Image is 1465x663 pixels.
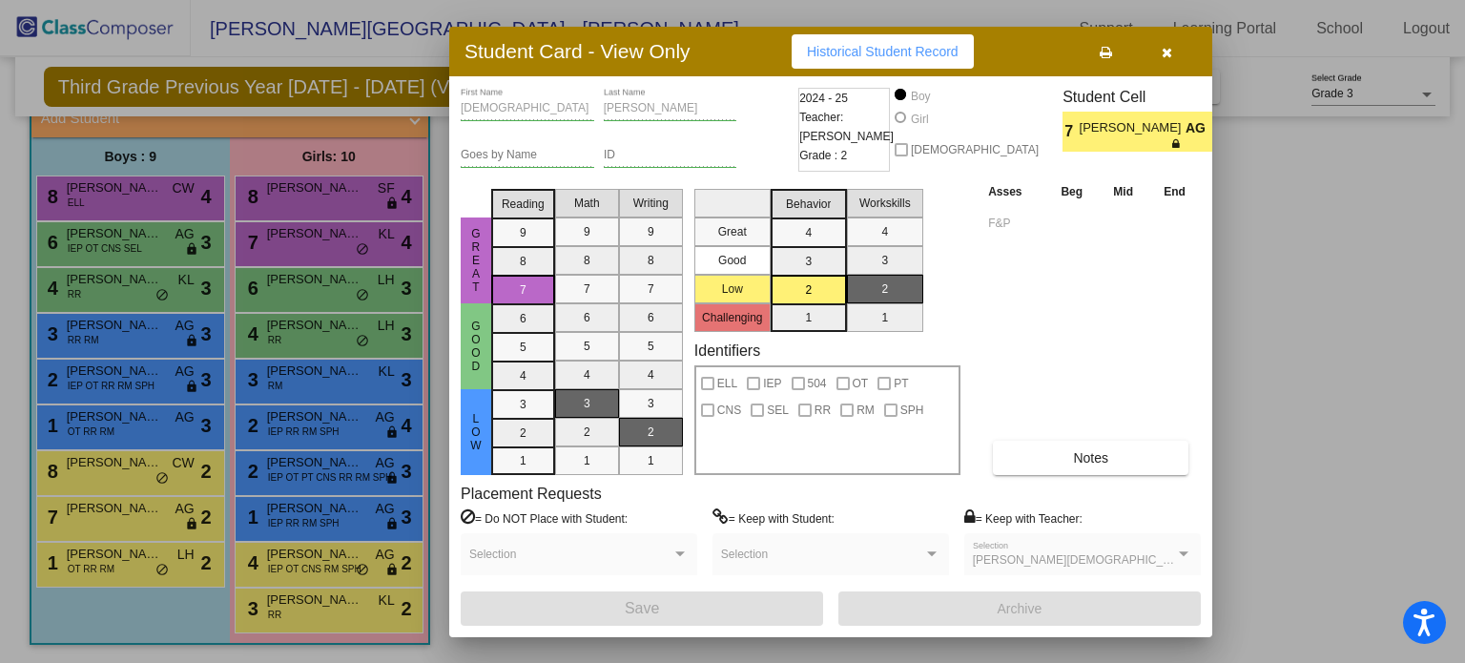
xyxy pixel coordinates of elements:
button: Historical Student Record [792,34,974,69]
label: = Keep with Teacher: [964,508,1083,528]
span: Low [467,412,485,452]
span: SPH [900,399,924,422]
label: Placement Requests [461,485,602,503]
button: Notes [993,441,1188,475]
button: Archive [838,591,1201,626]
th: Beg [1045,181,1098,202]
span: Good [467,320,485,373]
span: RR [815,399,831,422]
span: OT [853,372,869,395]
span: 504 [808,372,827,395]
div: Girl [910,111,929,128]
span: 7 [1063,120,1079,143]
span: SEL [767,399,789,422]
span: Historical Student Record [807,44,959,59]
div: Boy [910,88,931,105]
span: PT [894,372,908,395]
span: 2 [1212,120,1228,143]
h3: Student Card - View Only [464,39,691,63]
span: IEP [763,372,781,395]
span: Save [625,600,659,616]
span: 2024 - 25 [799,89,848,108]
th: End [1148,181,1201,202]
span: CNS [717,399,741,422]
label: = Do NOT Place with Student: [461,508,628,528]
span: ELL [717,372,737,395]
input: goes by name [461,149,594,162]
h3: Student Cell [1063,88,1228,106]
span: Archive [998,601,1042,616]
label: = Keep with Student: [712,508,835,528]
label: Identifiers [694,342,760,360]
span: [PERSON_NAME][DEMOGRAPHIC_DATA] [973,553,1195,567]
th: Asses [983,181,1045,202]
span: Grade : 2 [799,146,847,165]
span: [PERSON_NAME] [1080,118,1186,138]
span: Notes [1073,450,1108,466]
input: assessment [988,209,1041,238]
th: Mid [1098,181,1148,202]
span: [DEMOGRAPHIC_DATA] [911,138,1039,161]
span: RM [856,399,875,422]
span: Teacher: [PERSON_NAME] [799,108,894,146]
button: Save [461,591,823,626]
span: AG [1186,118,1212,138]
span: Great [467,227,485,294]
